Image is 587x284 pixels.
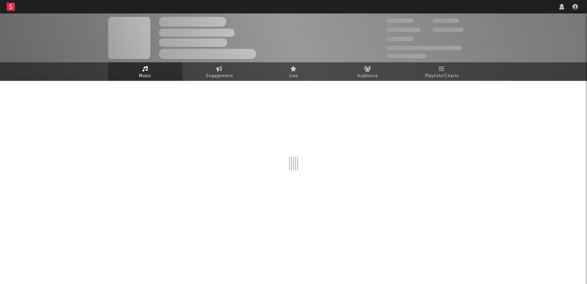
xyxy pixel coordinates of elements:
a: Engagement [182,62,257,81]
span: 100,000 [433,19,459,23]
span: Jump Score: 85.0 [386,54,426,58]
span: 50,000,000 Monthly Listeners [386,46,462,50]
span: Playlists/Charts [425,72,459,80]
span: 100,000 [386,37,413,41]
span: Live [289,72,298,80]
span: 300,000 [386,19,413,23]
a: Audience [331,62,405,81]
a: Playlists/Charts [405,62,479,81]
a: Live [257,62,331,81]
span: 50,000,000 [386,28,421,32]
span: Engagement [206,72,233,80]
span: 1,000,000 [433,28,464,32]
span: Music [139,72,151,80]
span: Audience [357,72,378,80]
a: Music [108,62,182,81]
